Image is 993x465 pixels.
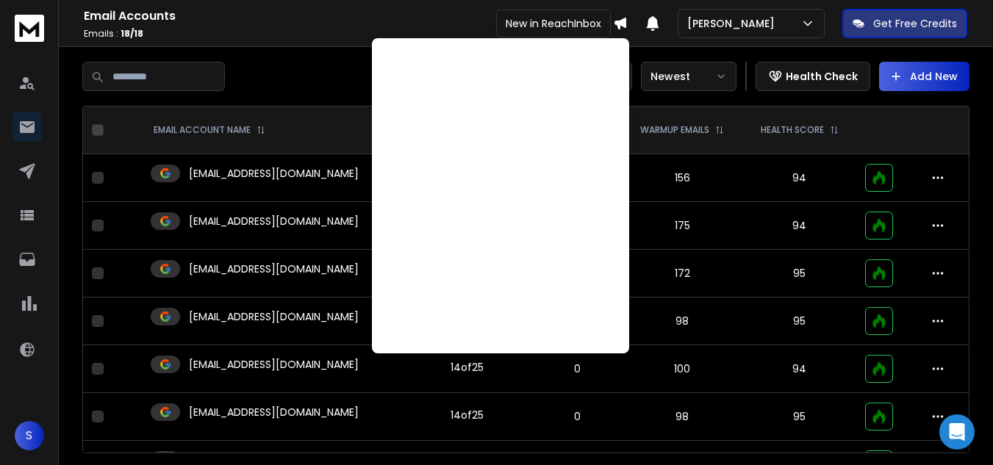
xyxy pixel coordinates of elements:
td: 95 [742,393,856,441]
p: [EMAIL_ADDRESS][DOMAIN_NAME] [189,166,359,181]
div: 14 of 25 [451,408,484,422]
h1: Email Accounts [84,7,613,25]
td: 98 [622,298,742,345]
td: 95 [742,298,856,345]
p: [EMAIL_ADDRESS][DOMAIN_NAME] [189,214,359,228]
p: 0 [541,361,613,376]
p: Get Free Credits [873,16,957,31]
span: 18 / 18 [121,27,143,40]
div: 14 of 25 [451,360,484,375]
td: 100 [622,345,742,393]
td: 94 [742,154,856,202]
p: [EMAIL_ADDRESS][DOMAIN_NAME] [189,357,359,372]
p: [EMAIL_ADDRESS][DOMAIN_NAME] [189,309,359,324]
p: Emails : [84,28,613,40]
td: 175 [622,202,742,250]
div: New in ReachInbox [496,10,611,37]
img: logo [15,15,44,42]
button: Newest [641,62,736,91]
td: 98 [622,393,742,441]
button: S [15,421,44,450]
td: 172 [622,250,742,298]
p: [PERSON_NAME] [687,16,781,31]
td: 156 [622,154,742,202]
td: 94 [742,345,856,393]
td: 95 [742,250,856,298]
div: Open Intercom Messenger [939,414,975,450]
p: [EMAIL_ADDRESS][DOMAIN_NAME] [189,405,359,419]
p: WARMUP EMAILS [640,124,709,136]
p: 0 [541,409,613,424]
td: 94 [742,202,856,250]
p: Health Check [786,69,858,84]
div: EMAIL ACCOUNT NAME [154,124,265,136]
button: Health Check [756,62,870,91]
p: HEALTH SCORE [761,124,824,136]
button: Get Free Credits [842,9,967,38]
button: Add New [879,62,969,91]
p: [EMAIL_ADDRESS][DOMAIN_NAME] [189,262,359,276]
